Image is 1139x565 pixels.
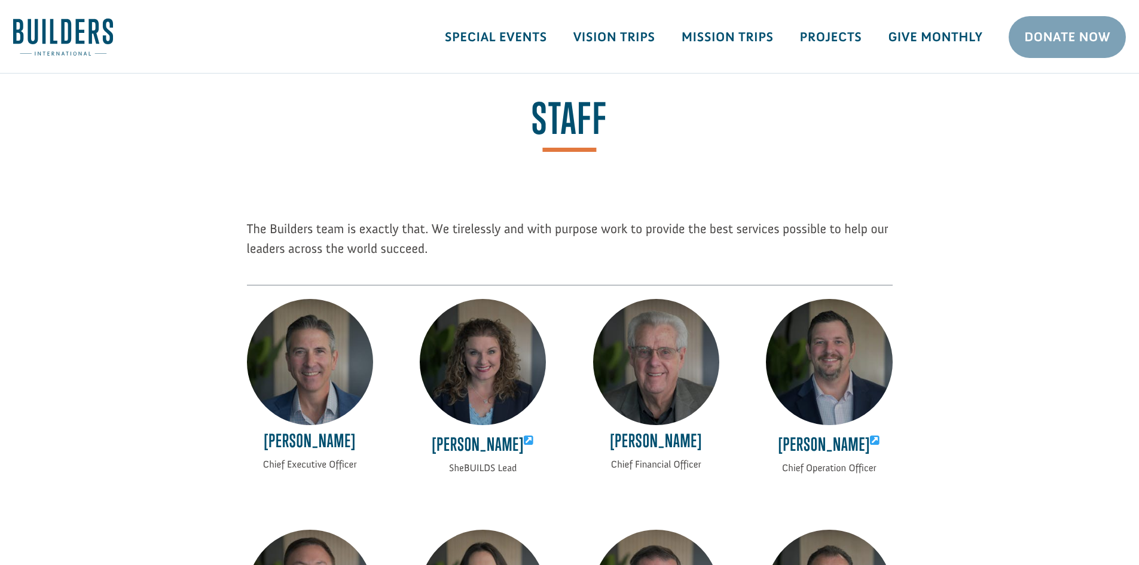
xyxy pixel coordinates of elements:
h4: [PERSON_NAME] [766,430,892,461]
a: Special Events [432,20,560,54]
a: Vision Trips [560,20,668,54]
img: Laci Moore [420,299,546,425]
p: SheBUILDS Lead [420,461,546,476]
img: Ryan Moore [247,299,373,425]
h4: [PERSON_NAME] [593,430,719,457]
span: Staff [532,97,607,152]
p: Chief Operation Officer [766,461,892,476]
a: Donate Now [1009,16,1126,58]
a: Mission Trips [668,20,787,54]
p: Chief Executive Officer [247,457,373,472]
h4: [PERSON_NAME] [420,430,546,461]
img: Builders International [13,19,113,56]
img: Jeremy Godwin [766,299,892,425]
img: US.png [22,37,30,45]
img: Larry Russell [593,299,719,425]
p: Chief Financial Officer [593,457,719,472]
a: Projects [787,20,875,54]
h4: [PERSON_NAME] [247,430,373,457]
div: [PERSON_NAME] donated $50 [22,12,164,36]
button: Donate [169,19,222,40]
span: [GEOGRAPHIC_DATA] , [GEOGRAPHIC_DATA] [32,37,164,45]
p: The Builders team is exactly that. We tirelessly and with purpose work to provide the best servic... [247,219,893,271]
img: emoji confettiBall [22,25,31,35]
a: Give Monthly [875,20,996,54]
